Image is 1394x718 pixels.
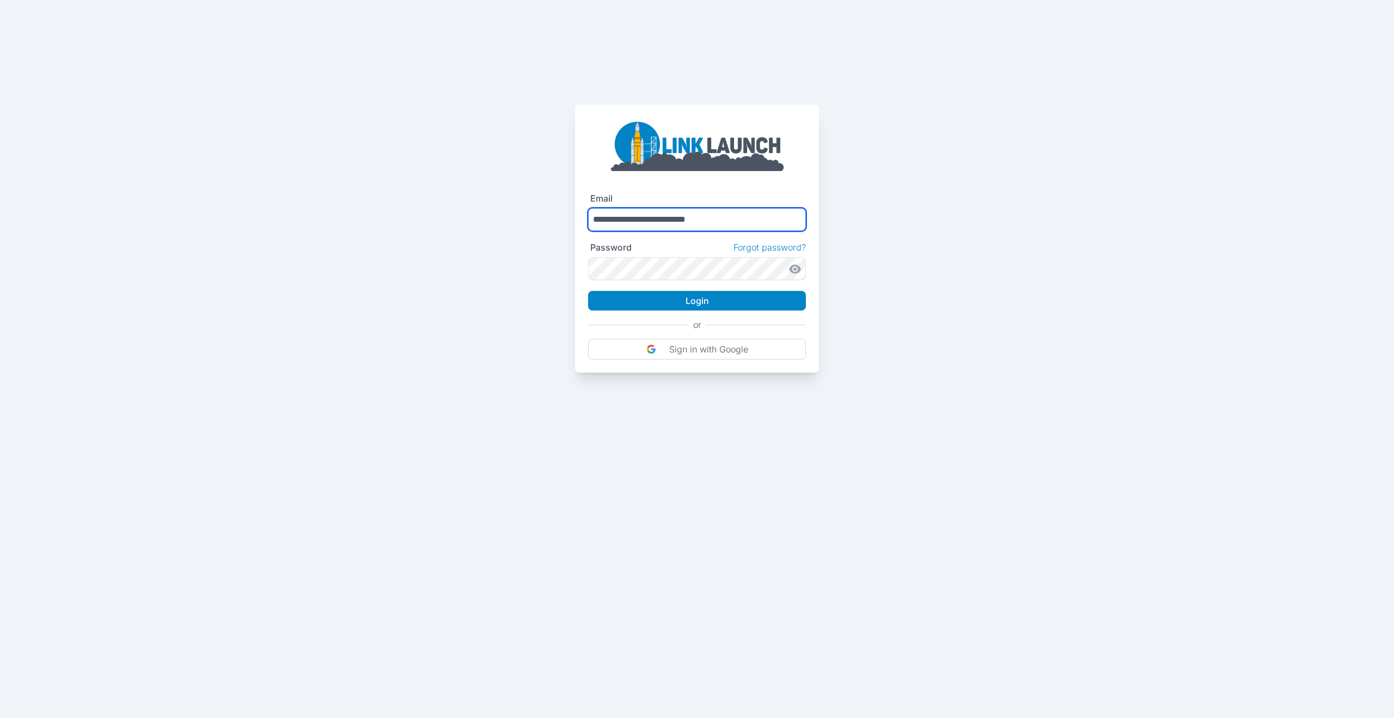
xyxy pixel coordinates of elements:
[590,193,613,204] label: Email
[588,291,806,311] button: Login
[733,242,806,253] a: Forgot password?
[646,344,656,354] img: DIz4rYaBO0VM93JpwbwaJtqNfEsbwZFgEL50VtgcJLBV6wK9aKtfd+cEkvuBfcC37k9h8VGR+csPdltgAAAABJRU5ErkJggg==
[590,242,632,253] label: Password
[693,319,701,330] p: or
[669,344,748,355] p: Sign in with Google
[610,118,784,171] img: linklaunch_big.2e5cdd30.png
[588,339,806,360] button: Sign in with Google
